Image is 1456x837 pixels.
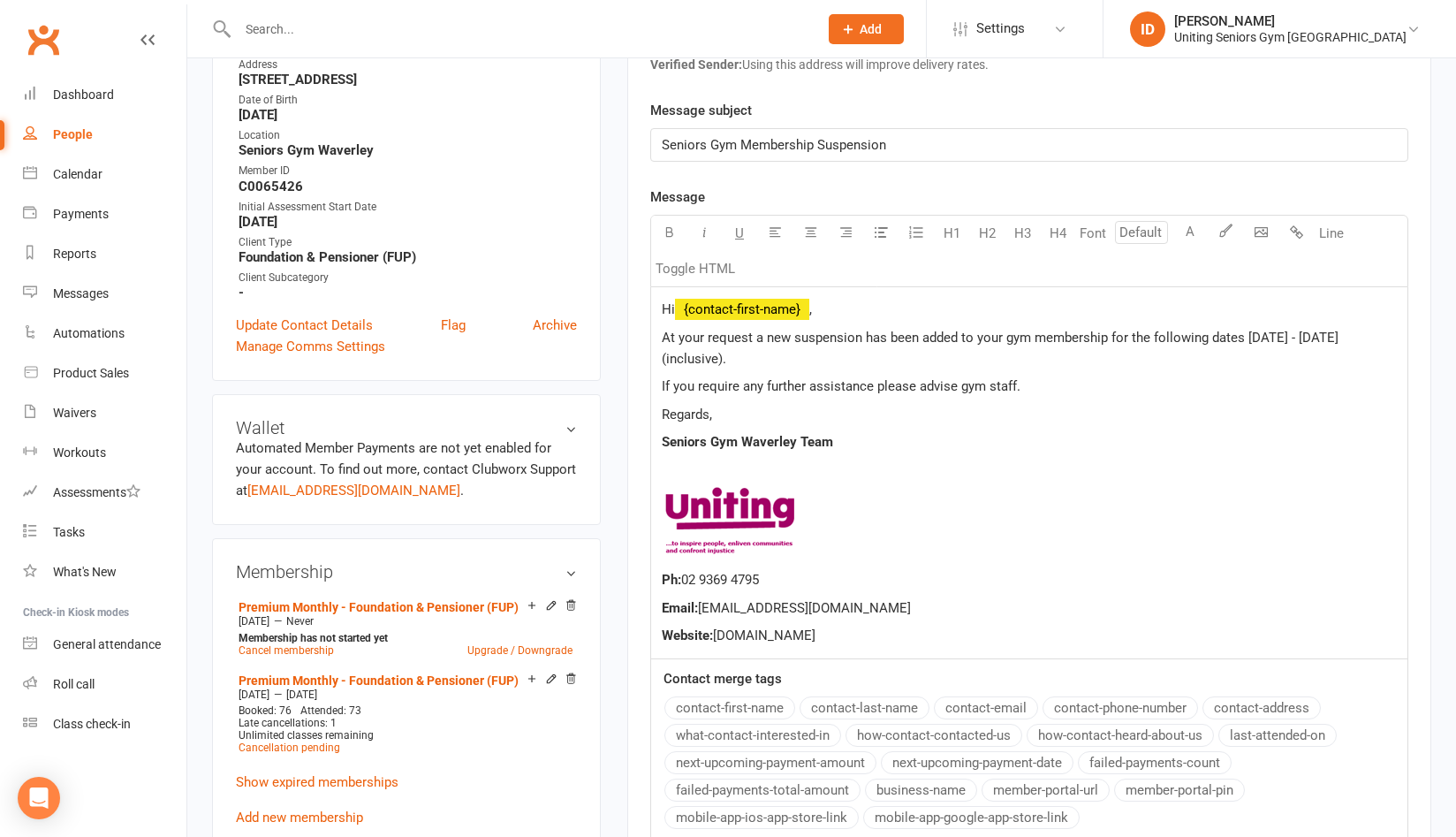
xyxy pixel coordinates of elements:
a: Clubworx [21,18,65,62]
button: business-name [865,779,977,802]
strong: Foundation & Pensioner (FUP) [239,249,577,265]
label: Message [650,186,705,208]
span: Seniors Gym Waverley Team [662,434,833,450]
button: Add [829,14,904,44]
span: Using this address will improve delivery rates. [650,57,989,72]
div: Payments [53,207,109,221]
a: [EMAIL_ADDRESS][DOMAIN_NAME] [247,483,460,498]
a: Payments [23,194,186,234]
strong: [STREET_ADDRESS] [239,72,577,88]
span: [DATE] [239,689,269,701]
a: Workouts [23,433,186,473]
div: Uniting Seniors Gym [GEOGRAPHIC_DATA] [1174,29,1407,45]
div: — [234,614,577,628]
strong: - [239,285,577,301]
div: Assessments [53,485,140,499]
span: Website: [662,628,713,643]
button: member-portal-pin [1114,779,1245,802]
span: 02 9369 4795 [681,572,759,588]
a: Product Sales [23,354,186,393]
button: Line [1314,216,1349,251]
div: Messages [53,286,109,301]
div: Product Sales [53,366,129,380]
div: Open Intercom Messenger [18,777,60,819]
no-payment-system: Automated Member Payments are not yet enabled for your account. To find out more, contact Clubwor... [236,440,576,498]
button: Toggle HTML [651,251,739,286]
a: Reports [23,234,186,274]
span: [DATE] [286,689,317,701]
button: H2 [969,216,1005,251]
button: mobile-app-ios-app-store-link [664,806,859,829]
a: Premium Monthly - Foundation & Pensioner (FUP) [239,600,519,614]
a: Premium Monthly - Foundation & Pensioner (FUP) [239,673,519,688]
span: Hi [662,301,675,317]
div: Roll call [53,677,95,691]
span: Never [286,615,314,628]
a: Calendar [23,155,186,194]
a: Cancellation pending [239,742,340,754]
button: contact-phone-number [1043,696,1198,719]
div: General attendance [53,637,161,651]
input: Search... [232,17,806,42]
a: Automations [23,314,186,354]
span: U [735,225,744,241]
button: H4 [1040,216,1075,251]
span: Email: [662,600,698,616]
a: Upgrade / Downgrade [467,644,573,657]
div: Workouts [53,445,106,460]
button: contact-email [934,696,1038,719]
a: Flag [441,315,466,336]
a: Dashboard [23,75,186,115]
button: H3 [1005,216,1040,251]
span: Attended: 73 [300,704,361,717]
div: Date of Birth [239,92,577,109]
button: mobile-app-google-app-store-link [863,806,1080,829]
div: Client Type [239,234,577,251]
button: U [722,216,757,251]
div: Late cancellations: 1 [239,717,573,729]
label: Contact merge tags [664,668,782,689]
img: b6GPCgLsGHpcNkSz4+uFnWh2DAnsRLNjCAD8Pw3F9q2TxxfqAAAAAElFTkSuQmCC [662,481,798,557]
strong: C0065426 [239,179,577,194]
div: Initial Assessment Start Date [239,199,577,216]
div: Dashboard [53,88,114,102]
button: contact-address [1202,696,1321,719]
span: Ph: [662,572,681,588]
div: Client Subcategory [239,270,577,286]
button: A [1172,216,1208,251]
button: last-attended-on [1218,724,1337,747]
span: Booked: 76 [239,704,292,717]
button: next-upcoming-payment-amount [664,751,876,774]
h3: Membership [236,562,577,582]
a: Update Contact Details [236,315,373,336]
div: Member ID [239,163,577,179]
input: Default [1115,221,1168,244]
div: Address [239,57,577,73]
a: Archive [533,315,577,336]
span: Settings [976,9,1025,49]
div: Waivers [53,406,96,420]
span: Regards, [662,407,712,422]
a: Roll call [23,665,186,704]
a: Class kiosk mode [23,704,186,744]
div: Calendar [53,167,102,181]
strong: Verified Sender: [650,57,742,72]
div: ID [1130,11,1165,47]
button: contact-last-name [800,696,929,719]
span: Add [860,22,882,36]
button: member-portal-url [982,779,1110,802]
strong: Membership has not started yet [239,632,388,644]
span: Unlimited classes remaining [239,729,374,742]
div: Automations [53,326,125,340]
button: failed-payments-count [1078,751,1232,774]
div: Location [239,127,577,144]
span: [DOMAIN_NAME] [713,628,815,643]
button: how-contact-contacted-us [846,724,1022,747]
a: General attendance kiosk mode [23,625,186,665]
span: [EMAIL_ADDRESS][DOMAIN_NAME] [698,600,911,616]
span: If you require any further assistance please advise gym staff. [662,378,1020,394]
div: [PERSON_NAME] [1174,13,1407,29]
button: what-contact-interested-in [664,724,841,747]
a: Messages [23,274,186,314]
